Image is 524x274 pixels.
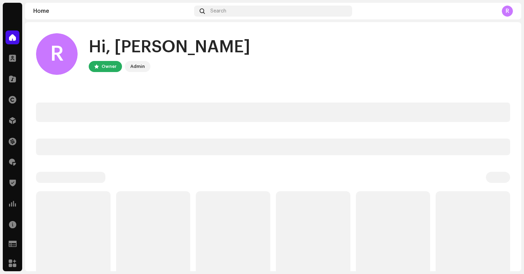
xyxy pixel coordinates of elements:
div: Hi, [PERSON_NAME] [89,36,250,58]
div: R [36,33,78,75]
div: Home [33,8,191,14]
div: Owner [102,62,116,71]
span: Search [210,8,226,14]
div: Admin [130,62,145,71]
div: R [502,6,513,17]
